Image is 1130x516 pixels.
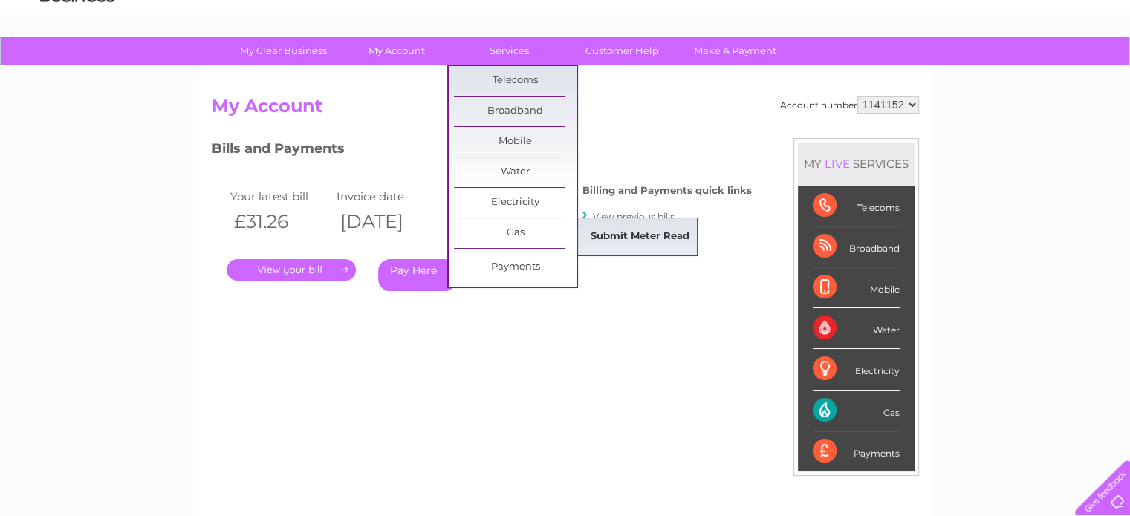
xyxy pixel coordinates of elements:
th: [DATE] [333,206,440,237]
a: Make A Payment [674,37,796,65]
a: Energy [906,63,938,74]
td: Invoice date [333,186,440,206]
a: Electricity [454,188,577,218]
a: Services [448,37,571,65]
th: £31.26 [227,206,334,237]
div: LIVE [822,157,853,171]
a: Water [868,63,897,74]
a: Gas [454,218,577,248]
a: . [227,259,356,281]
div: Telecoms [813,186,900,226]
div: Broadband [813,226,900,267]
h3: Bills and Payments [212,138,752,164]
div: MY SERVICES [798,143,915,185]
div: Electricity [813,349,900,390]
div: Account number [780,96,919,114]
a: Mobile [454,127,577,157]
a: Log out [1081,63,1116,74]
div: Mobile [813,267,900,308]
div: Gas [813,391,900,431]
div: Payments [813,431,900,471]
td: Your latest bill [227,186,334,206]
a: Submit Meter Read [579,222,701,252]
a: Pay Here [378,259,456,291]
a: Water [454,157,577,187]
h4: Billing and Payments quick links [582,185,752,196]
img: logo.png [39,39,115,84]
a: My Account [335,37,458,65]
a: Payments [454,252,577,282]
div: Water [813,308,900,349]
a: Telecoms [454,66,577,96]
a: Contact [1031,63,1068,74]
a: Blog [1001,63,1022,74]
a: 0333 014 3131 [850,7,952,26]
a: Broadband [454,97,577,126]
a: My Clear Business [222,37,345,65]
a: Customer Help [561,37,683,65]
a: View previous bills [593,211,675,222]
h2: My Account [212,96,919,124]
div: Clear Business is a trading name of Verastar Limited (registered in [GEOGRAPHIC_DATA] No. 3667643... [215,8,917,72]
a: Telecoms [947,63,992,74]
